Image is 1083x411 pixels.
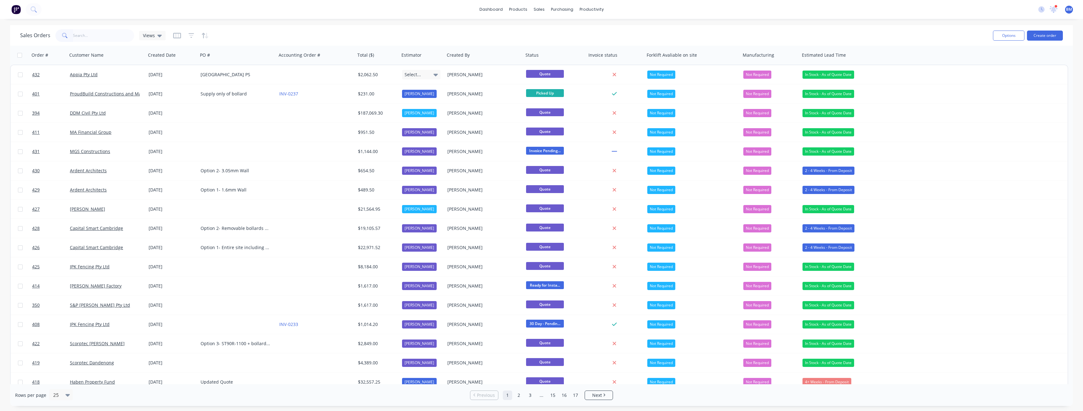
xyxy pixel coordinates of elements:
[149,321,196,328] div: [DATE]
[548,391,558,400] a: Page 15
[743,167,771,175] button: Not Required
[149,110,196,116] div: [DATE]
[70,321,110,327] a: JPK Fencing Pty Ltd
[743,282,771,290] button: Not Required
[746,225,769,231] span: Not Required
[32,277,70,295] a: 414
[70,302,130,308] a: S&P [PERSON_NAME] Pty Ltd
[447,52,470,58] div: Created By
[201,340,270,347] div: Option 3- ST90R-1100 + bollard service
[447,71,517,78] div: [PERSON_NAME]
[32,142,70,161] a: 431
[530,5,548,14] div: sales
[743,71,771,79] button: Not Required
[571,391,580,400] a: Page 17
[358,187,395,193] div: $489.50
[447,206,517,212] div: [PERSON_NAME]
[585,392,613,398] a: Next page
[149,264,196,270] div: [DATE]
[70,71,98,77] a: Appia Pty Ltd
[358,148,395,155] div: $1,144.00
[149,360,196,366] div: [DATE]
[447,340,517,347] div: [PERSON_NAME]
[743,90,771,98] button: Not Required
[357,52,374,58] div: Total ($)
[70,110,106,116] a: DDM Civil Pty Ltd
[358,244,395,251] div: $22,971.52
[746,360,769,366] span: Not Required
[149,206,196,212] div: [DATE]
[647,52,697,58] div: Forklift Avaliable on site
[647,109,675,117] div: Not Required
[200,52,210,58] div: PO #
[70,91,162,97] a: ProudBuild Constructions and Maintenance
[149,302,196,308] div: [DATE]
[526,262,564,270] span: Quote
[447,187,517,193] div: [PERSON_NAME]
[743,301,771,309] button: Not Required
[746,321,769,328] span: Not Required
[526,166,564,174] span: Quote
[647,90,675,98] div: Not Required
[526,128,564,135] span: Quote
[32,187,40,193] span: 429
[402,359,437,367] div: [PERSON_NAME]
[743,224,771,232] button: Not Required
[746,168,769,174] span: Not Required
[32,321,40,328] span: 408
[477,392,495,398] span: Previous
[358,379,395,385] div: $32,557.25
[802,320,854,328] div: In Stock - As of Quote Date
[525,391,535,400] a: Page 3
[802,71,854,79] div: In Stock - As of Quote Date
[802,340,854,348] div: In Stock - As of Quote Date
[526,339,564,347] span: Quote
[70,187,107,193] a: Ardent Architects
[647,340,675,348] div: Not Required
[447,168,517,174] div: [PERSON_NAME]
[743,147,771,156] button: Not Required
[31,52,48,58] div: Order #
[743,320,771,328] button: Not Required
[70,340,125,346] a: Scorptec [PERSON_NAME]
[402,301,437,309] div: [PERSON_NAME]
[802,167,854,175] div: 2 - 4 Weeks - From Deposit
[576,5,607,14] div: productivity
[149,71,196,78] div: [DATE]
[32,110,40,116] span: 394
[201,244,270,251] div: Option 1- Entire site including extras.
[70,360,114,366] a: Scorptec Dandenong
[647,282,675,290] div: Not Required
[32,219,70,238] a: 428
[802,224,854,232] div: 2 - 4 Weeks - From Deposit
[201,168,270,174] div: Option 2- 3.05mm Wall
[526,320,564,328] span: 30 Day - Pendin...
[447,148,517,155] div: [PERSON_NAME]
[15,392,46,398] span: Rows per page
[746,129,769,135] span: Not Required
[526,300,564,308] span: Quote
[526,185,564,193] span: Quote
[402,205,437,213] div: [PERSON_NAME]
[32,65,70,84] a: 432
[358,225,395,231] div: $19,105.57
[447,110,517,116] div: [PERSON_NAME]
[647,359,675,367] div: Not Required
[20,32,50,38] h1: Sales Orders
[358,302,395,308] div: $1,617.00
[537,391,546,400] a: Jump forward
[802,128,854,136] div: In Stock - As of Quote Date
[743,52,774,58] div: Manufacturing
[402,186,437,194] div: [PERSON_NAME]
[149,187,196,193] div: [DATE]
[548,5,576,14] div: purchasing
[647,263,675,271] div: Not Required
[143,32,155,39] span: Views
[358,168,395,174] div: $654.50
[279,91,298,97] a: INV-0237
[743,263,771,271] button: Not Required
[32,123,70,142] a: 411
[402,320,437,328] div: [PERSON_NAME]
[149,91,196,97] div: [DATE]
[358,283,395,289] div: $1,617.00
